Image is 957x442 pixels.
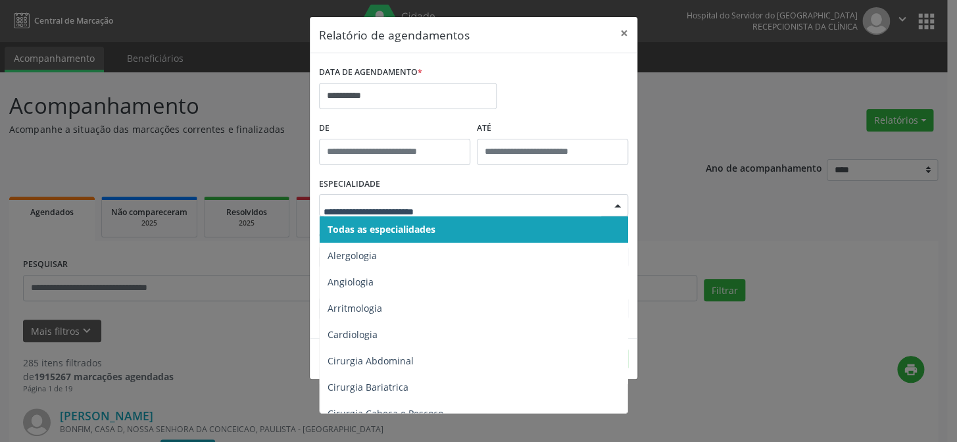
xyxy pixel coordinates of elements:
[328,407,443,420] span: Cirurgia Cabeça e Pescoço
[319,174,380,195] label: ESPECIALIDADE
[319,118,470,139] label: De
[328,276,374,288] span: Angiologia
[611,17,637,49] button: Close
[328,302,382,314] span: Arritmologia
[328,328,378,341] span: Cardiologia
[328,249,377,262] span: Alergologia
[328,223,435,235] span: Todas as especialidades
[319,62,422,83] label: DATA DE AGENDAMENTO
[328,355,414,367] span: Cirurgia Abdominal
[319,26,470,43] h5: Relatório de agendamentos
[328,381,408,393] span: Cirurgia Bariatrica
[477,118,628,139] label: ATÉ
